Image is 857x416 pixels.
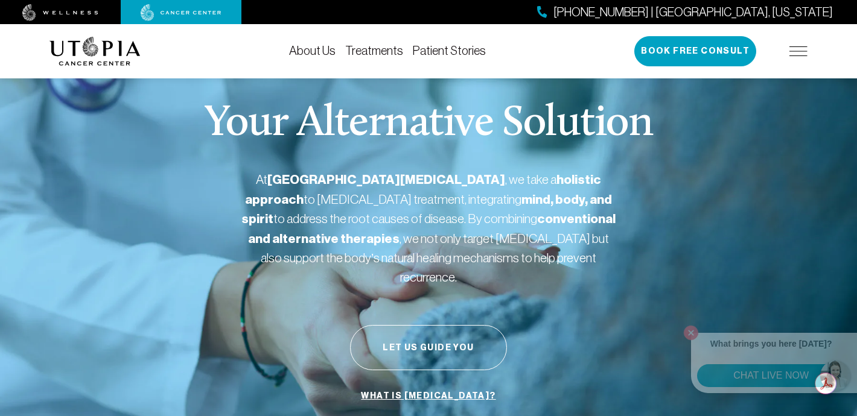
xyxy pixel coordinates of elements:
[49,37,141,66] img: logo
[22,4,98,21] img: wellness
[553,4,833,21] span: [PHONE_NUMBER] | [GEOGRAPHIC_DATA], [US_STATE]
[204,102,652,146] p: Your Alternative Solution
[358,385,499,408] a: What is [MEDICAL_DATA]?
[537,4,833,21] a: [PHONE_NUMBER] | [GEOGRAPHIC_DATA], [US_STATE]
[245,172,601,207] strong: holistic approach
[345,44,403,57] a: Treatments
[350,325,507,370] button: Let Us Guide You
[789,46,808,56] img: icon-hamburger
[634,36,756,66] button: Book Free Consult
[413,44,486,57] a: Patient Stories
[248,211,616,247] strong: conventional and alternative therapies
[141,4,221,21] img: cancer center
[289,44,336,57] a: About Us
[241,170,616,286] p: At , we take a to [MEDICAL_DATA] treatment, integrating to address the root causes of disease. By...
[267,172,505,188] strong: [GEOGRAPHIC_DATA][MEDICAL_DATA]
